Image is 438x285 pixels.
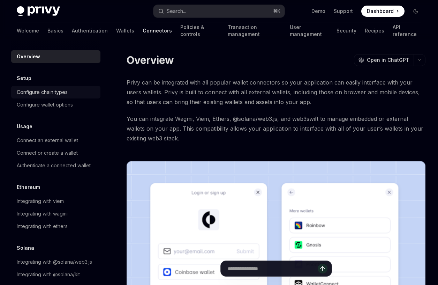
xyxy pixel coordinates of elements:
button: Toggle dark mode [410,6,421,17]
button: Send message [318,264,327,273]
div: Search... [167,7,186,15]
a: Wallets [116,22,134,39]
a: Policies & controls [180,22,219,39]
a: Integrating with wagmi [11,207,100,220]
div: Authenticate a connected wallet [17,161,91,170]
a: Configure chain types [11,86,100,98]
a: Basics [47,22,63,39]
a: Demo [311,8,325,15]
a: Integrating with @solana/kit [11,268,100,281]
a: Integrating with ethers [11,220,100,233]
div: Connect or create a wallet [17,149,78,157]
a: Support [334,8,353,15]
a: API reference [393,22,421,39]
h5: Usage [17,122,32,131]
a: Authenticate a connected wallet [11,159,100,172]
a: User management [290,22,328,39]
div: Integrating with ethers [17,222,68,231]
span: You can integrate Wagmi, Viem, Ethers, @solana/web3.js, and web3swift to manage embedded or exter... [127,114,425,143]
div: Integrating with @solana/kit [17,270,80,279]
a: Integrating with viem [11,195,100,207]
span: Dashboard [367,8,394,15]
a: Configure wallet options [11,98,100,111]
a: Recipes [365,22,384,39]
h1: Overview [127,54,174,66]
button: Open in ChatGPT [354,54,414,66]
h5: Ethereum [17,183,40,191]
a: Security [337,22,356,39]
a: Authentication [72,22,108,39]
a: Connectors [143,22,172,39]
span: ⌘ K [273,8,280,14]
div: Integrating with @solana/web3.js [17,258,92,266]
img: dark logo [17,6,60,16]
div: Connect an external wallet [17,136,78,145]
h5: Solana [17,244,34,252]
a: Overview [11,50,100,63]
span: Open in ChatGPT [367,57,409,64]
a: Connect an external wallet [11,134,100,147]
a: Welcome [17,22,39,39]
a: Transaction management [228,22,282,39]
a: Connect or create a wallet [11,147,100,159]
a: Integrating with @solana/web3.js [11,256,100,268]
span: Privy can be integrated with all popular wallet connectors so your application can easily interfa... [127,78,425,107]
div: Integrating with wagmi [17,210,68,218]
div: Configure wallet options [17,101,73,109]
div: Integrating with viem [17,197,64,205]
button: Search...⌘K [153,5,285,17]
div: Configure chain types [17,88,68,96]
div: Overview [17,52,40,61]
a: Dashboard [361,6,405,17]
h5: Setup [17,74,31,82]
